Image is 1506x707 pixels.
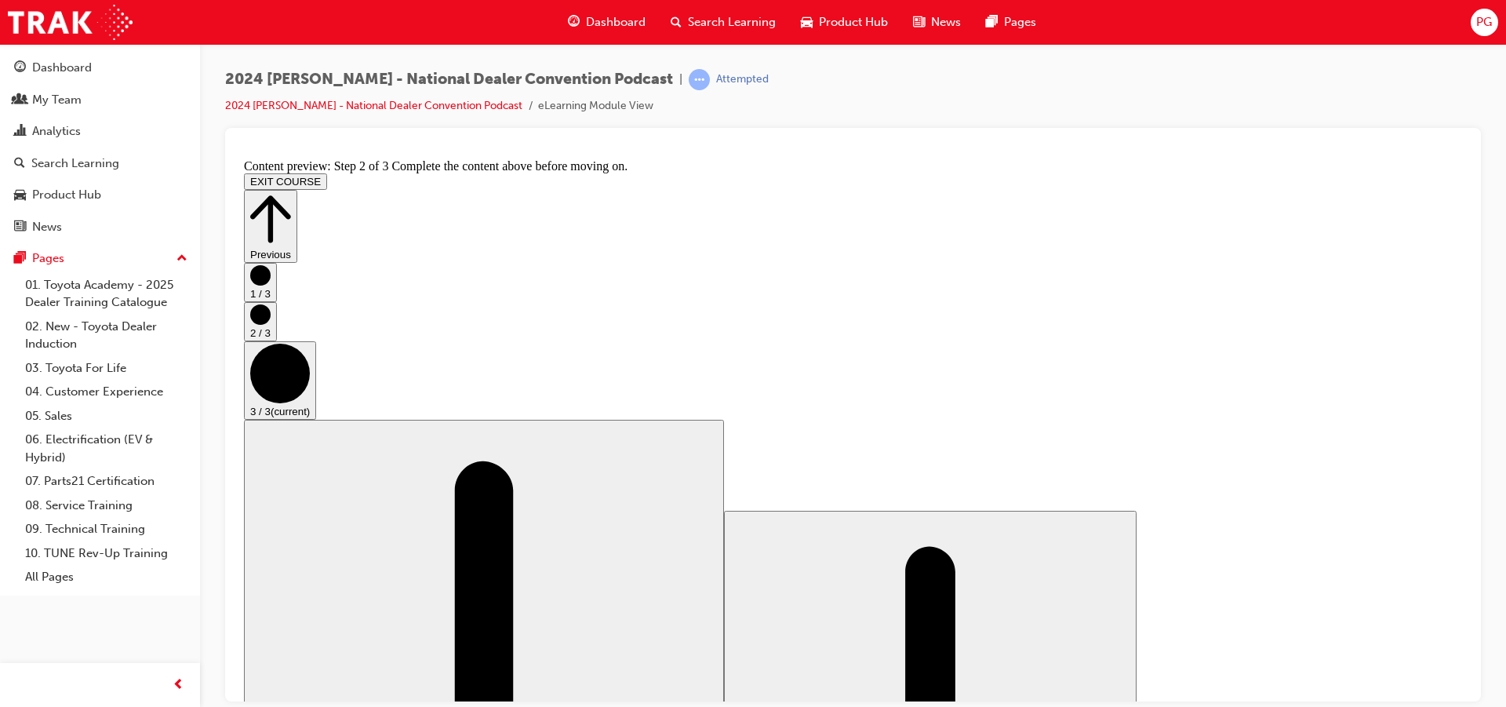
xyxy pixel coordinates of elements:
span: 2 / 3 [13,174,33,186]
button: 1 / 3 [6,110,39,149]
a: 09. Technical Training [19,517,194,541]
span: News [931,13,961,31]
span: Previous [13,96,53,108]
span: Search Learning [688,13,776,31]
div: Attempted [716,72,769,87]
div: Analytics [32,122,81,140]
a: car-iconProduct Hub [788,6,900,38]
div: Pages [32,250,64,268]
a: guage-iconDashboard [555,6,658,38]
a: search-iconSearch Learning [658,6,788,38]
a: All Pages [19,565,194,589]
span: 1 / 3 [13,135,33,147]
span: guage-icon [568,13,580,32]
a: 10. TUNE Rev-Up Training [19,541,194,566]
div: My Team [32,91,82,109]
button: Previous [6,37,60,110]
button: Pages [6,244,194,273]
span: search-icon [14,157,25,171]
div: Dashboard [32,59,92,77]
span: people-icon [14,93,26,108]
a: 2024 [PERSON_NAME] - National Dealer Convention Podcast [225,99,522,112]
span: PG [1476,13,1492,31]
span: up-icon [176,249,187,269]
a: Dashboard [6,53,194,82]
span: 3 / 3 [13,253,33,264]
span: chart-icon [14,125,26,139]
a: 07. Parts21 Certification [19,469,194,494]
span: | [679,71,682,89]
a: 03. Toyota For Life [19,356,194,381]
span: 2024 [PERSON_NAME] - National Dealer Convention Podcast [225,71,673,89]
button: EXIT COURSE [6,20,89,37]
span: pages-icon [14,252,26,266]
a: Analytics [6,117,194,146]
span: news-icon [913,13,925,32]
a: News [6,213,194,242]
a: Product Hub [6,180,194,210]
span: prev-icon [173,676,184,695]
button: PG [1471,9,1498,36]
span: Pages [1004,13,1036,31]
a: news-iconNews [900,6,973,38]
button: DashboardMy TeamAnalyticsSearch LearningProduct HubNews [6,50,194,244]
button: 3 / 3(current) [6,188,78,267]
button: 2 / 3 [6,149,39,188]
div: Content preview: Step 2 of 3 Complete the content above before moving on. [6,6,1224,20]
a: pages-iconPages [973,6,1049,38]
img: Trak [8,5,133,40]
a: 04. Customer Experience [19,380,194,404]
div: Search Learning [31,155,119,173]
span: news-icon [14,220,26,235]
a: Search Learning [6,149,194,178]
span: pages-icon [986,13,998,32]
span: Dashboard [586,13,646,31]
span: (current) [33,253,72,264]
span: guage-icon [14,61,26,75]
span: learningRecordVerb_ATTEMPT-icon [689,69,710,90]
li: eLearning Module View [538,97,653,115]
span: Product Hub [819,13,888,31]
div: Product Hub [32,186,101,204]
a: 02. New - Toyota Dealer Induction [19,315,194,356]
div: News [32,218,62,236]
a: 01. Toyota Academy - 2025 Dealer Training Catalogue [19,273,194,315]
a: 06. Electrification (EV & Hybrid) [19,428,194,469]
a: My Team [6,86,194,115]
a: 05. Sales [19,404,194,428]
span: car-icon [801,13,813,32]
a: 08. Service Training [19,494,194,518]
span: car-icon [14,188,26,202]
span: search-icon [671,13,682,32]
